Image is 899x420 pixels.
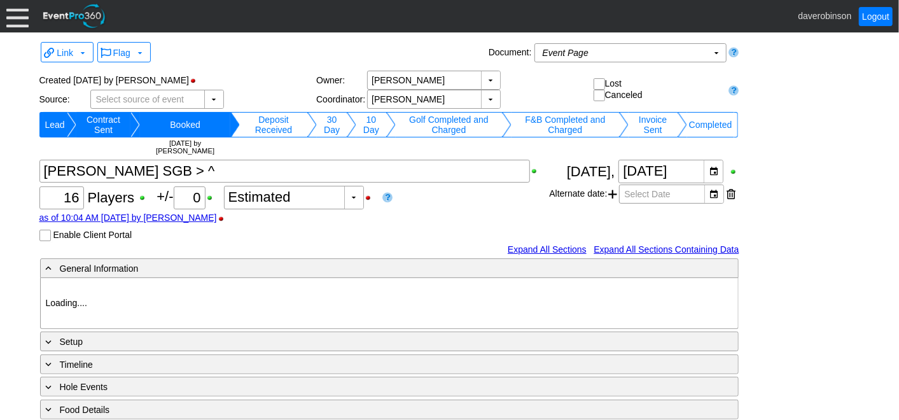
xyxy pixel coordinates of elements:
td: Change status to Invoice Sent [629,112,678,137]
div: Source: [39,94,90,104]
div: Show Plus/Minus Count when printing; click to hide Plus/Minus Count when printing. [206,193,220,202]
img: EventPro360 [41,2,108,31]
div: Show Guest Count when printing; click to hide Guest Count when printing. [138,193,153,202]
span: Timeline [60,360,93,370]
div: Created [DATE] by [PERSON_NAME] [39,71,317,90]
td: Change status to Completed [687,112,734,137]
td: Change status to F&B Completed and Charged [512,112,619,137]
i: Event Page [543,48,589,58]
a: Expand All Sections [508,244,587,255]
div: Owner: [316,75,367,85]
td: Change status to Golf Completed and Charged [396,112,502,137]
td: Change status to Deposit Received [240,112,307,137]
td: Change status to 30 Day [317,112,347,137]
span: Hole Events [60,382,108,392]
div: Show Event Title when printing; click to hide Event Title when printing. [530,167,545,176]
div: Timeline [43,357,683,372]
span: +/- [157,188,223,204]
span: Select source of event [94,90,187,108]
div: Coordinator: [316,94,367,104]
span: General Information [60,263,139,274]
td: Change status to Booked [140,112,230,137]
div: Lost Canceled [594,78,723,102]
div: Menu: Click or 'Crtl+M' to toggle menu open/close [6,5,29,27]
span: Players [88,190,134,206]
span: [DATE], [567,164,615,179]
td: Change status to 10 Day [356,112,386,137]
td: Change status to Lead [43,112,67,137]
span: Flag [113,48,130,58]
div: Document: [486,43,534,65]
div: Remove this date [727,185,736,204]
div: Hole Events [43,379,683,394]
span: Select Date [622,185,673,203]
div: Hide Status Bar when printing; click to show Status Bar when printing. [189,76,204,85]
td: [DATE] by [PERSON_NAME] [140,137,230,157]
div: Hide Guest Count Status when printing; click to show Guest Count Status when printing. [364,193,379,202]
div: Food Details [43,402,683,417]
div: Hide Guest Count Stamp when printing; click to show Guest Count Stamp when printing. [217,214,232,223]
span: Setup [60,337,83,347]
a: as of 10:04 AM [DATE] by [PERSON_NAME] [39,213,217,223]
span: Link [57,48,73,58]
a: Expand All Sections Containing Data [594,244,739,255]
span: Add another alternate date [609,185,618,204]
span: Flag [101,45,145,59]
a: Logout [859,7,893,26]
div: Show Event Date when printing; click to hide Event Date when printing. [729,167,739,176]
span: Food Details [60,405,110,415]
div: Alternate date: [549,183,739,205]
span: daverobinson [798,10,851,20]
div: Setup [43,334,683,349]
label: Enable Client Portal [53,230,132,240]
span: Link [44,45,88,59]
p: Loading.... [46,297,733,310]
div: General Information [43,261,683,276]
td: Change status to Contract Sent [76,112,131,137]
